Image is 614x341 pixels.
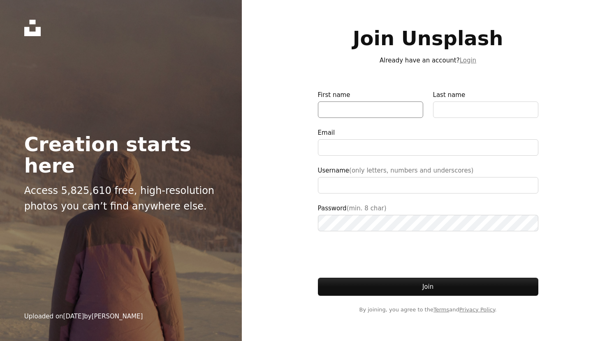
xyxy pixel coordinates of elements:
[318,90,423,118] label: First name
[318,166,538,194] label: Username
[318,128,538,156] label: Email
[318,139,538,156] input: Email
[24,134,218,176] h2: Creation starts here
[318,177,538,194] input: Username(only letters, numbers and underscores)
[460,57,476,64] a: Login
[433,101,538,118] input: Last name
[318,101,423,118] input: First name
[24,20,41,36] a: Home — Unsplash
[347,205,387,212] span: (min. 8 char)
[318,215,538,231] input: Password(min. 8 char)
[459,306,495,313] a: Privacy Policy
[318,203,538,231] label: Password
[433,306,449,313] a: Terms
[433,90,538,118] label: Last name
[318,28,538,49] h1: Join Unsplash
[24,183,218,214] p: Access 5,825,610 free, high-resolution photos you can’t find anywhere else.
[318,278,538,296] button: Join
[24,311,143,321] div: Uploaded on by [PERSON_NAME]
[63,313,84,320] time: February 19, 2025 at 9:10:00 PM GMT-3
[318,55,538,65] p: Already have an account?
[318,306,538,314] span: By joining, you agree to the and .
[349,167,473,174] span: (only letters, numbers and underscores)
